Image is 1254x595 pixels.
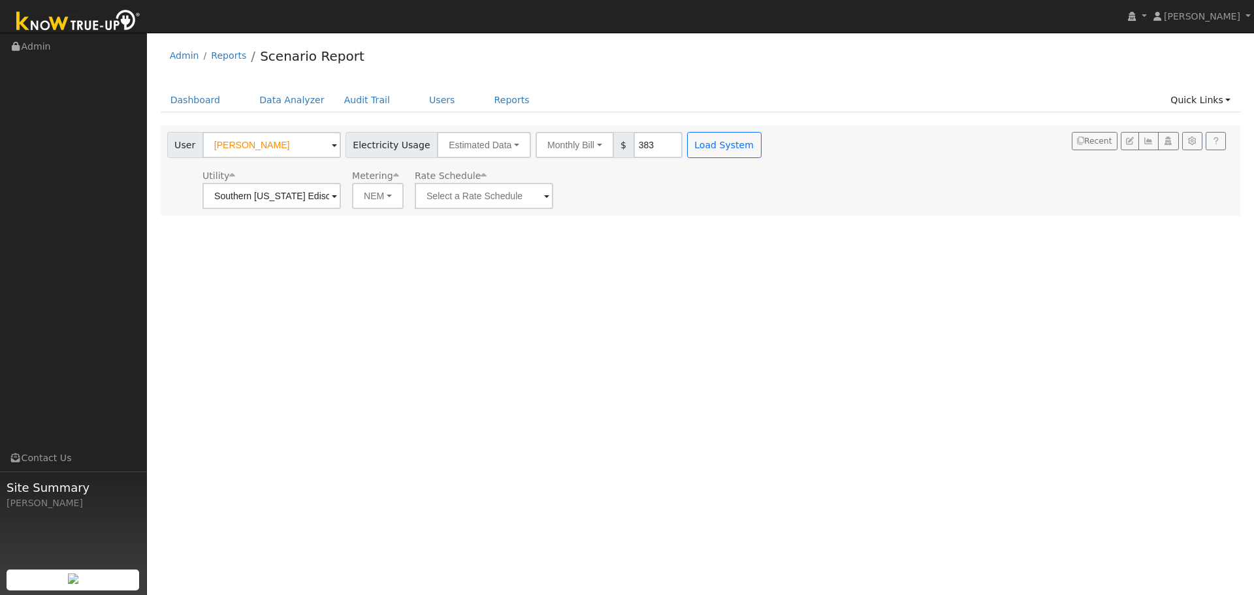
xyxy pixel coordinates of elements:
[1072,132,1117,150] button: Recent
[249,88,334,112] a: Data Analyzer
[346,132,438,158] span: Electricity Usage
[419,88,465,112] a: Users
[161,88,231,112] a: Dashboard
[202,132,341,158] input: Select a User
[485,88,539,112] a: Reports
[536,132,614,158] button: Monthly Bill
[7,496,140,510] div: [PERSON_NAME]
[1182,132,1202,150] button: Settings
[687,132,762,158] button: Load System
[1121,132,1139,150] button: Edit User
[170,50,199,61] a: Admin
[1158,132,1178,150] button: Login As
[352,169,404,183] div: Metering
[1161,88,1240,112] a: Quick Links
[202,183,341,209] input: Select a Utility
[613,132,634,158] span: $
[1138,132,1159,150] button: Multi-Series Graph
[1164,11,1240,22] span: [PERSON_NAME]
[167,132,203,158] span: User
[437,132,531,158] button: Estimated Data
[7,479,140,496] span: Site Summary
[10,7,147,37] img: Know True-Up
[415,183,553,209] input: Select a Rate Schedule
[260,48,364,64] a: Scenario Report
[415,170,487,181] span: Alias: None
[211,50,246,61] a: Reports
[334,88,400,112] a: Audit Trail
[202,169,341,183] div: Utility
[352,183,404,209] button: NEM
[68,573,78,584] img: retrieve
[1206,132,1226,150] a: Help Link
